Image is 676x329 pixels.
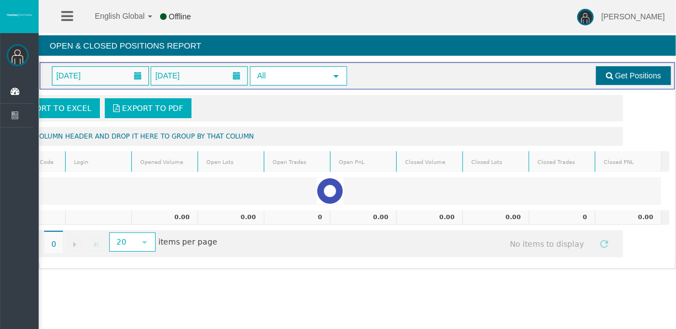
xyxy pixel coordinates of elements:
span: select [332,72,340,81]
span: Get Positions [615,71,661,80]
a: Opened Volume [134,155,196,169]
a: Closed Lots [465,155,528,169]
a: Closed PNL [597,155,660,169]
td: 0.00 [330,210,396,225]
span: Export to PDF [122,104,183,113]
td: 0 [529,210,595,225]
td: 0.00 [396,210,462,225]
span: Go to the next page [70,240,79,249]
a: Open PnL [332,155,395,169]
span: select [140,238,149,247]
td: 0.00 [462,210,529,225]
td: 0 [264,210,330,225]
a: Closed Trades [531,155,594,169]
a: Open Trades [266,155,329,169]
td: 0.00 [198,210,264,225]
a: Export to PDF [105,98,191,118]
span: Go to the last page [92,240,100,249]
img: logo.svg [6,13,33,17]
td: 0.00 [131,210,198,225]
img: user-image [577,9,594,25]
span: Offline [169,12,191,21]
span: All [251,67,326,84]
span: English Global [81,12,145,20]
a: Go to the last page [86,234,106,253]
a: Open Lots [200,155,263,169]
span: [PERSON_NAME] [602,12,665,21]
span: Refresh [600,240,609,248]
span: [DATE] [152,68,183,83]
a: Refresh [595,234,614,252]
span: [DATE] [53,68,84,83]
span: items per page [107,234,217,252]
span: No items to display [500,234,594,254]
span: Export to Excel [20,104,92,113]
span: 20 [110,234,134,251]
span: 0 [44,231,63,254]
a: Go to the next page [65,234,84,253]
a: Export to Excel [3,98,100,118]
a: Closed Volume [398,155,461,169]
td: 0.00 [595,210,661,225]
h4: Open & Closed Positions Report [39,35,676,56]
a: Login [67,155,130,169]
